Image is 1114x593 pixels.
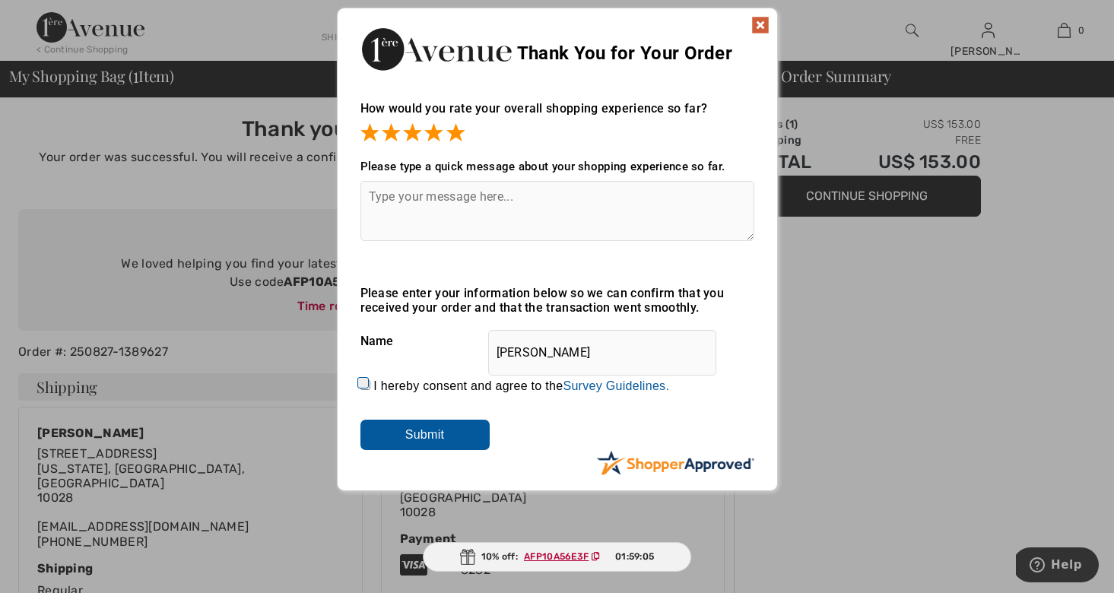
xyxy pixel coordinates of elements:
img: Thank You for Your Order [360,24,513,75]
div: 10% off: [423,542,692,572]
img: Gift.svg [460,549,475,565]
div: How would you rate your overall shopping experience so far? [360,86,754,144]
img: x [751,16,770,34]
a: Survey Guidelines. [563,379,669,392]
span: Thank You for Your Order [517,43,732,64]
div: Please enter your information below so we can confirm that you received your order and that the t... [360,286,754,315]
input: Submit [360,420,490,450]
ins: AFP10A56E3F [524,551,589,562]
label: I hereby consent and agree to the [373,379,669,393]
div: Name [360,322,754,360]
span: Help [35,11,66,24]
span: 01:59:05 [615,550,654,563]
div: Please type a quick message about your shopping experience so far. [360,160,754,173]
